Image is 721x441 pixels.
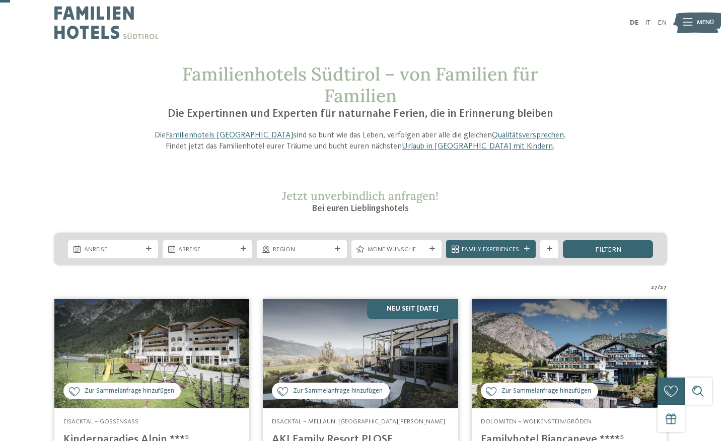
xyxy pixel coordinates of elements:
span: Zur Sammelanfrage hinzufügen [501,387,591,396]
span: Menü [697,18,714,27]
span: Familienhotels Südtirol – von Familien für Familien [182,62,538,107]
img: Familienhotels gesucht? Hier findet ihr die besten! [263,299,458,409]
span: Anreise [84,245,142,254]
span: / [658,283,660,292]
a: Qualitätsversprechen [492,131,564,139]
span: Zur Sammelanfrage hinzufügen [85,387,174,396]
a: Familienhotels [GEOGRAPHIC_DATA] [166,131,293,139]
a: Urlaub in [GEOGRAPHIC_DATA] mit Kindern [402,142,553,151]
span: Abreise [178,245,237,254]
span: filtern [595,246,621,253]
span: Eisacktal – Gossensass [63,418,138,425]
span: Jetzt unverbindlich anfragen! [282,188,439,203]
p: Die sind so bunt wie das Leben, verfolgen aber alle die gleichen . Findet jetzt das Familienhotel... [145,130,576,153]
span: Meine Wünsche [368,245,426,254]
img: Kinderparadies Alpin ***ˢ [54,299,249,409]
span: 27 [660,283,667,292]
a: DE [630,19,638,26]
a: IT [645,19,651,26]
a: EN [658,19,667,26]
span: Region [273,245,331,254]
span: Die Expertinnen und Experten für naturnahe Ferien, die in Erinnerung bleiben [168,108,553,119]
img: Familienhotels gesucht? Hier findet ihr die besten! [472,299,667,409]
span: Zur Sammelanfrage hinzufügen [293,387,383,396]
span: 27 [651,283,658,292]
span: Dolomiten – Wolkenstein/Gröden [481,418,592,425]
span: Eisacktal – Mellaun, [GEOGRAPHIC_DATA][PERSON_NAME] [272,418,445,425]
span: Family Experiences [462,245,520,254]
span: Bei euren Lieblingshotels [312,204,409,213]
